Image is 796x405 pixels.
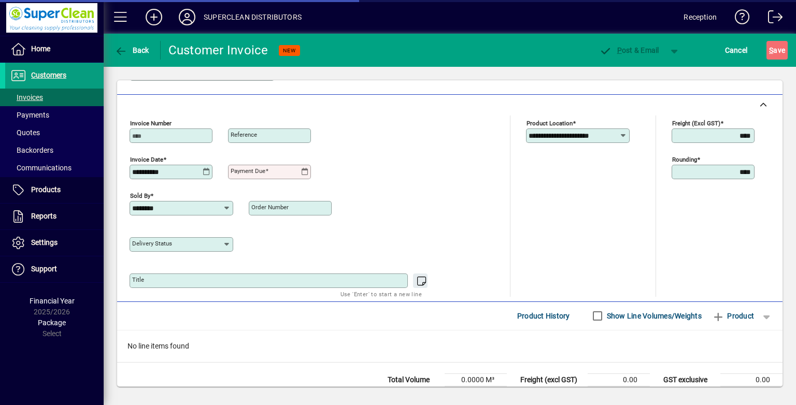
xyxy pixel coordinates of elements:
[340,288,422,300] mat-hint: Use 'Enter' to start a new line
[769,46,773,54] span: S
[5,230,104,256] a: Settings
[599,46,659,54] span: ost & Email
[10,93,43,102] span: Invoices
[115,46,149,54] span: Back
[5,141,104,159] a: Backorders
[760,2,783,36] a: Logout
[204,9,302,25] div: SUPERCLEAN DISTRIBUTORS
[5,204,104,229] a: Reports
[605,311,702,321] label: Show Line Volumes/Weights
[130,119,172,126] mat-label: Invoice number
[684,9,717,25] div: Reception
[617,46,622,54] span: P
[170,8,204,26] button: Profile
[382,386,445,398] td: Total Weight
[31,212,56,220] span: Reports
[130,155,163,163] mat-label: Invoice date
[720,373,783,386] td: 0.00
[5,89,104,106] a: Invoices
[168,42,268,59] div: Customer Invoice
[104,41,161,60] app-page-header-button: Back
[5,159,104,177] a: Communications
[515,373,588,386] td: Freight (excl GST)
[445,373,507,386] td: 0.0000 M³
[112,41,152,60] button: Back
[769,42,785,59] span: ave
[720,386,783,398] td: 0.00
[515,386,588,398] td: Rounding
[10,164,72,172] span: Communications
[725,42,748,59] span: Cancel
[588,373,650,386] td: 0.00
[5,36,104,62] a: Home
[5,106,104,124] a: Payments
[727,2,750,36] a: Knowledge Base
[513,307,574,325] button: Product History
[137,8,170,26] button: Add
[117,330,783,362] div: No line items found
[132,276,144,283] mat-label: Title
[382,373,445,386] td: Total Volume
[283,47,296,54] span: NEW
[10,111,49,119] span: Payments
[10,146,53,154] span: Backorders
[672,119,720,126] mat-label: Freight (excl GST)
[31,185,61,194] span: Products
[38,319,66,327] span: Package
[712,308,754,324] span: Product
[594,41,664,60] button: Post & Email
[31,265,57,273] span: Support
[5,256,104,282] a: Support
[5,124,104,141] a: Quotes
[5,177,104,203] a: Products
[707,307,759,325] button: Product
[31,71,66,79] span: Customers
[231,131,257,138] mat-label: Reference
[766,41,788,60] button: Save
[130,192,150,199] mat-label: Sold by
[10,128,40,137] span: Quotes
[672,155,697,163] mat-label: Rounding
[517,308,570,324] span: Product History
[31,238,58,247] span: Settings
[658,386,720,398] td: GST
[527,119,573,126] mat-label: Product location
[30,297,75,305] span: Financial Year
[445,386,507,398] td: 0.0000 Kg
[251,204,289,211] mat-label: Order number
[722,41,750,60] button: Cancel
[132,240,172,247] mat-label: Delivery status
[231,167,265,175] mat-label: Payment due
[588,386,650,398] td: 0.00
[31,45,50,53] span: Home
[658,373,720,386] td: GST exclusive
